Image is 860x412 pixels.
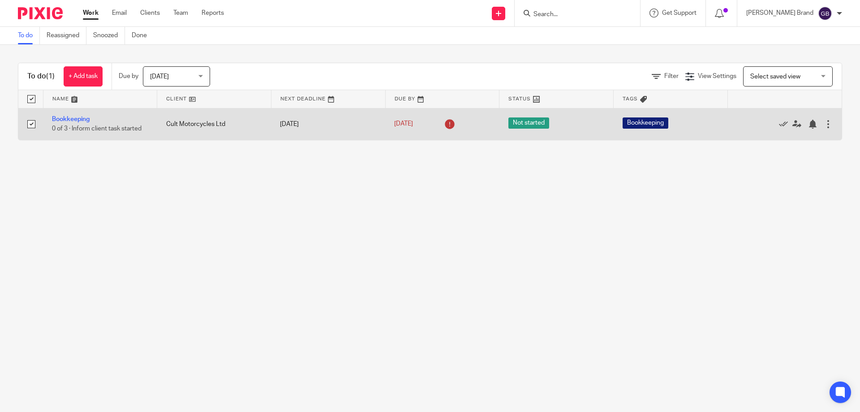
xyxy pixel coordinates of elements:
[202,9,224,17] a: Reports
[698,73,736,79] span: View Settings
[779,120,792,129] a: Mark as done
[750,74,800,80] span: Select saved view
[173,9,188,17] a: Team
[150,74,169,80] span: [DATE]
[27,72,55,81] h1: To do
[83,9,99,17] a: Work
[818,6,832,21] img: svg%3E
[93,27,125,44] a: Snoozed
[119,72,138,81] p: Due by
[46,73,55,80] span: (1)
[664,73,679,79] span: Filter
[623,117,668,129] span: Bookkeeping
[508,117,549,129] span: Not started
[52,126,142,132] span: 0 of 3 · Inform client task started
[746,9,813,17] p: [PERSON_NAME] Brand
[533,11,613,19] input: Search
[140,9,160,17] a: Clients
[47,27,86,44] a: Reassigned
[18,7,63,19] img: Pixie
[18,27,40,44] a: To do
[271,108,385,140] td: [DATE]
[112,9,127,17] a: Email
[52,116,90,122] a: Bookkeeping
[157,108,271,140] td: Cult Motorcycles Ltd
[64,66,103,87] a: + Add task
[394,121,413,127] span: [DATE]
[623,96,638,101] span: Tags
[662,10,697,16] span: Get Support
[132,27,154,44] a: Done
